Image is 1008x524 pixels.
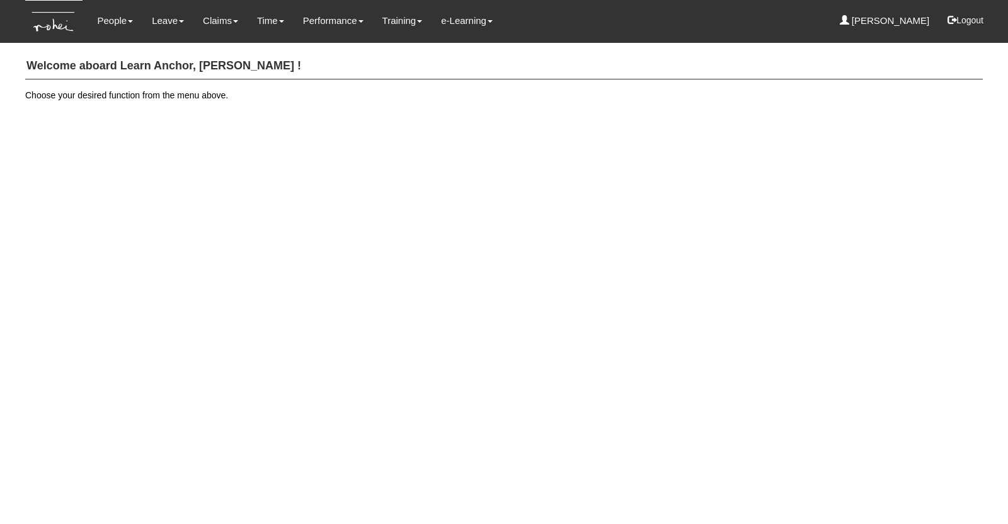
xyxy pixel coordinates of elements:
[25,54,983,79] h4: Welcome aboard Learn Anchor, [PERSON_NAME] !
[382,6,423,35] a: Training
[441,6,493,35] a: e-Learning
[25,89,983,102] p: Choose your desired function from the menu above.
[303,6,364,35] a: Performance
[939,5,992,35] button: Logout
[25,1,83,43] img: KTs7HI1dOZG7tu7pUkOpGGQAiEQAiEQAj0IhBB1wtXDg6BEAiBEAiBEAiB4RGIoBtemSRFIRACIRACIRACIdCLQARdL1w5OAR...
[97,6,133,35] a: People
[840,6,930,35] a: [PERSON_NAME]
[203,6,238,35] a: Claims
[152,6,184,35] a: Leave
[257,6,284,35] a: Time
